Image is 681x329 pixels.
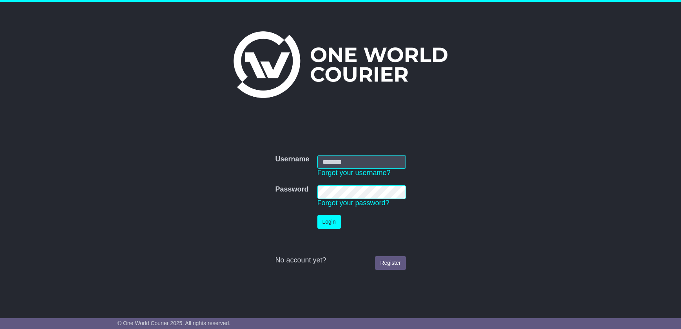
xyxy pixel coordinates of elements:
[275,185,308,194] label: Password
[375,256,406,270] a: Register
[275,155,309,164] label: Username
[317,199,389,207] a: Forgot your password?
[317,169,391,177] a: Forgot your username?
[118,320,231,326] span: © One World Courier 2025. All rights reserved.
[234,31,447,98] img: One World
[317,215,341,229] button: Login
[275,256,406,265] div: No account yet?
